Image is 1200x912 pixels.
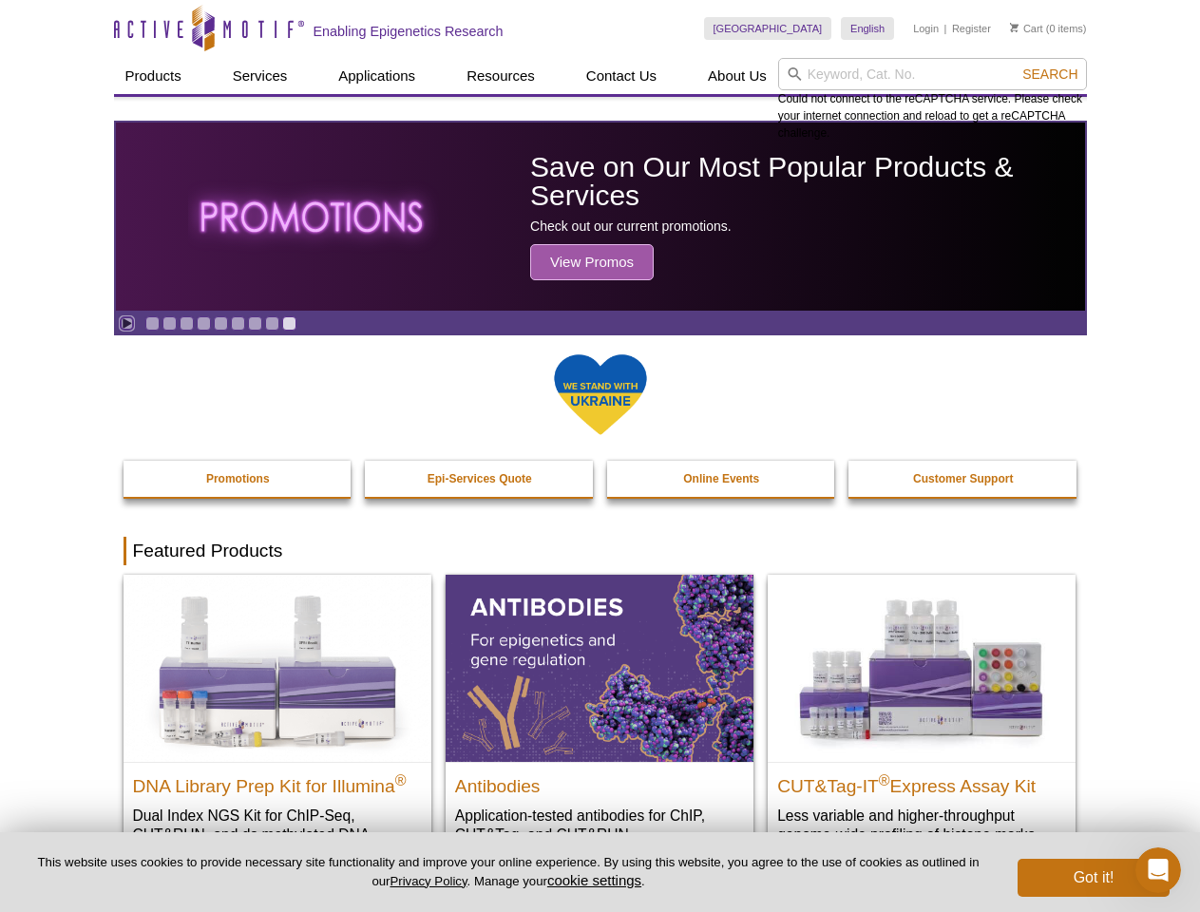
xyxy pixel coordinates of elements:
p: Application-tested antibodies for ChIP, CUT&Tag, and CUT&RUN. [455,806,744,845]
h2: Enabling Epigenetics Research [314,23,504,40]
a: Login [913,22,939,35]
img: The word promotions written in all caps with a glowing effect [188,168,439,265]
img: We Stand With Ukraine [553,352,648,437]
a: Services [221,58,299,94]
iframe: Intercom live chat [1135,847,1181,893]
strong: Promotions [206,472,270,485]
img: All Antibodies [446,575,753,761]
a: Contact Us [575,58,668,94]
a: English [841,17,894,40]
a: Toggle autoplay [120,316,134,331]
a: Go to slide 9 [282,316,296,331]
a: Privacy Policy [390,874,467,888]
a: DNA Library Prep Kit for Illumina DNA Library Prep Kit for Illumina® Dual Index NGS Kit for ChIP-... [124,575,431,882]
li: (0 items) [1010,17,1087,40]
a: [GEOGRAPHIC_DATA] [704,17,832,40]
a: Go to slide 5 [214,316,228,331]
sup: ® [395,771,407,788]
a: Go to slide 2 [162,316,177,331]
strong: Customer Support [913,472,1013,485]
strong: Epi-Services Quote [428,472,532,485]
a: Go to slide 4 [197,316,211,331]
a: Customer Support [848,461,1078,497]
span: View Promos [530,244,654,280]
p: This website uses cookies to provide necessary site functionality and improve your online experie... [30,854,986,890]
h2: DNA Library Prep Kit for Illumina [133,768,422,796]
a: Resources [455,58,546,94]
a: Online Events [607,461,837,497]
a: Go to slide 1 [145,316,160,331]
a: Promotions [124,461,353,497]
li: | [944,17,947,40]
p: Check out our current promotions. [530,218,1075,235]
button: Got it! [1018,859,1170,897]
p: Dual Index NGS Kit for ChIP-Seq, CUT&RUN, and ds methylated DNA assays. [133,806,422,864]
a: Go to slide 7 [248,316,262,331]
a: Go to slide 6 [231,316,245,331]
a: Go to slide 8 [265,316,279,331]
a: CUT&Tag-IT® Express Assay Kit CUT&Tag-IT®Express Assay Kit Less variable and higher-throughput ge... [768,575,1076,863]
a: The word promotions written in all caps with a glowing effect Save on Our Most Popular Products &... [116,123,1085,311]
h2: CUT&Tag-IT Express Assay Kit [777,768,1066,796]
a: Register [952,22,991,35]
a: Go to slide 3 [180,316,194,331]
a: Cart [1010,22,1043,35]
input: Keyword, Cat. No. [778,58,1087,90]
span: Search [1022,66,1077,82]
strong: Online Events [683,472,759,485]
a: Epi-Services Quote [365,461,595,497]
p: Less variable and higher-throughput genome-wide profiling of histone marks​. [777,806,1066,845]
img: DNA Library Prep Kit for Illumina [124,575,431,761]
h2: Antibodies [455,768,744,796]
a: Applications [327,58,427,94]
sup: ® [879,771,890,788]
button: Search [1017,66,1083,83]
article: Save on Our Most Popular Products & Services [116,123,1085,311]
div: Could not connect to the reCAPTCHA service. Please check your internet connection and reload to g... [778,58,1087,142]
a: Products [114,58,193,94]
a: About Us [696,58,778,94]
h2: Save on Our Most Popular Products & Services [530,153,1075,210]
img: Your Cart [1010,23,1019,32]
button: cookie settings [547,872,641,888]
a: All Antibodies Antibodies Application-tested antibodies for ChIP, CUT&Tag, and CUT&RUN. [446,575,753,863]
img: CUT&Tag-IT® Express Assay Kit [768,575,1076,761]
h2: Featured Products [124,537,1077,565]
